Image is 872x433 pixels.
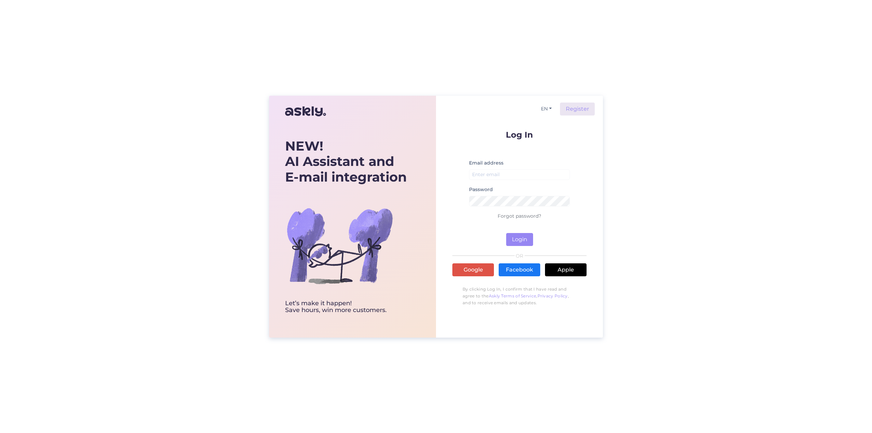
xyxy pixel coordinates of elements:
img: Askly [285,103,326,120]
a: Register [560,103,595,115]
p: By clicking Log In, I confirm that I have read and agree to the , , and to receive emails and upd... [452,282,587,310]
a: Askly Terms of Service [489,293,536,298]
a: Apple [545,263,587,276]
a: Privacy Policy [538,293,568,298]
b: NEW! [285,138,323,154]
button: EN [538,104,555,114]
a: Forgot password? [498,213,541,219]
a: Facebook [499,263,540,276]
label: Email address [469,159,503,167]
label: Password [469,186,493,193]
div: Let’s make it happen! Save hours, win more customers. [285,300,407,314]
button: Login [506,233,533,246]
div: AI Assistant and E-mail integration [285,138,407,185]
p: Log In [452,130,587,139]
span: OR [515,253,525,258]
a: Google [452,263,494,276]
input: Enter email [469,169,570,180]
img: bg-askly [285,191,394,300]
